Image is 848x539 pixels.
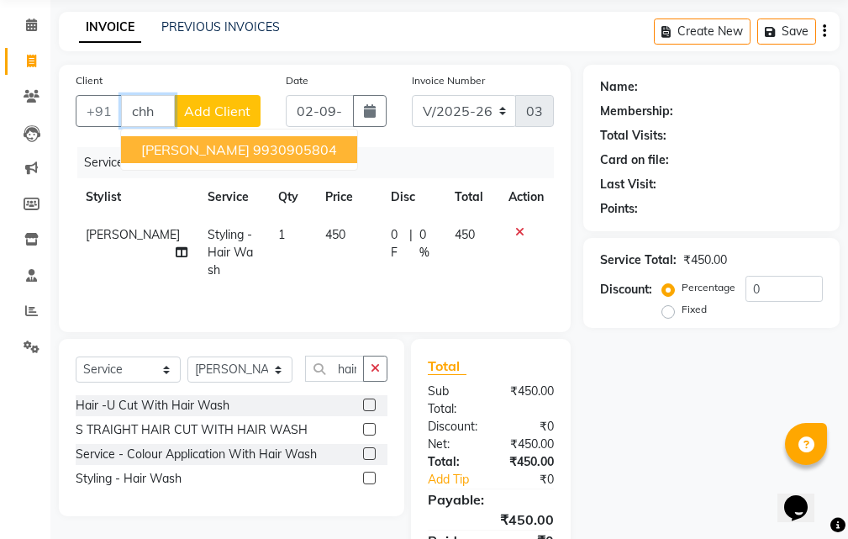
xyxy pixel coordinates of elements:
[491,383,566,418] div: ₹450.00
[161,19,280,34] a: PREVIOUS INVOICES
[391,226,403,262] span: 0 F
[415,510,566,530] div: ₹450.00
[76,178,198,216] th: Stylist
[184,103,250,119] span: Add Client
[415,471,503,489] a: Add Tip
[76,470,182,488] div: Styling - Hair Wash
[600,200,638,218] div: Points:
[600,251,677,269] div: Service Total:
[76,95,123,127] button: +91
[682,302,707,317] label: Fixed
[415,489,566,510] div: Payable:
[253,141,337,158] ngb-highlight: 9930905804
[76,446,317,463] div: Service - Colour Application With Hair Wash
[600,176,656,193] div: Last Visit:
[121,95,175,127] input: Search by Name/Mobile/Email/Code
[268,178,315,216] th: Qty
[600,78,638,96] div: Name:
[325,227,345,242] span: 450
[77,147,566,178] div: Services
[305,356,364,382] input: Search or Scan
[141,141,250,158] span: [PERSON_NAME]
[428,357,466,375] span: Total
[600,151,669,169] div: Card on file:
[600,281,652,299] div: Discount:
[654,18,751,45] button: Create New
[278,227,285,242] span: 1
[498,178,554,216] th: Action
[286,73,308,88] label: Date
[412,73,485,88] label: Invoice Number
[76,397,229,415] div: Hair -U Cut With Hair Wash
[683,251,727,269] div: ₹450.00
[419,226,435,262] span: 0 %
[455,227,475,242] span: 450
[491,418,566,436] div: ₹0
[381,178,445,216] th: Disc
[198,178,268,216] th: Service
[777,472,831,522] iframe: chat widget
[757,18,816,45] button: Save
[86,227,180,242] span: [PERSON_NAME]
[600,103,673,120] div: Membership:
[174,95,261,127] button: Add Client
[491,436,566,453] div: ₹450.00
[682,280,735,295] label: Percentage
[445,178,498,216] th: Total
[600,127,666,145] div: Total Visits:
[415,436,491,453] div: Net:
[208,227,253,277] span: Styling - Hair Wash
[76,73,103,88] label: Client
[503,471,566,489] div: ₹0
[409,226,413,262] span: |
[315,178,381,216] th: Price
[415,383,491,418] div: Sub Total:
[415,418,491,436] div: Discount:
[79,13,141,43] a: INVOICE
[76,421,308,439] div: S TRAIGHT HAIR CUT WITH HAIR WASH
[491,453,566,471] div: ₹450.00
[415,453,491,471] div: Total:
